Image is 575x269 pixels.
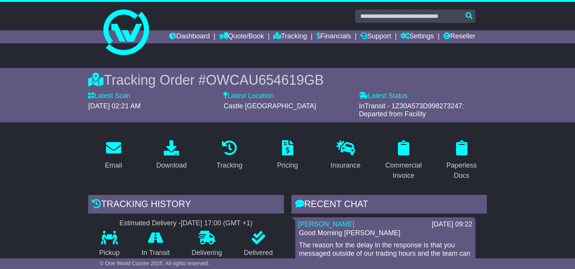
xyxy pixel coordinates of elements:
[317,30,351,43] a: Financials
[331,160,361,171] div: Insurance
[217,160,242,171] div: Tracking
[88,195,284,215] div: Tracking history
[105,160,122,171] div: Email
[223,92,274,100] label: Latest Location
[299,241,472,266] p: The reason for the delay in the response is that you messaged outside of our trading hours and th...
[360,30,391,43] a: Support
[326,138,366,173] a: Insurance
[359,92,408,100] label: Latest Status
[277,160,298,171] div: Pricing
[88,102,141,110] span: [DATE] 02:21 AM
[169,30,210,43] a: Dashboard
[100,260,209,266] span: © One World Courier 2025. All rights reserved.
[88,72,487,88] div: Tracking Order #
[181,219,252,228] div: [DATE] 17:00 (GMT +1)
[100,138,127,173] a: Email
[181,249,233,257] p: Delivering
[151,138,192,173] a: Download
[272,138,303,173] a: Pricing
[291,195,487,215] div: RECENT CHAT
[88,92,130,100] label: Latest Scan
[88,219,284,228] div: Estimated Delivery -
[131,249,181,257] p: In Transit
[233,249,284,257] p: Delivered
[359,102,464,118] span: InTransit - 1Z30A573D998273247: Departed from Facility
[156,160,187,171] div: Download
[379,138,429,184] a: Commercial Invoice
[88,249,131,257] p: Pickup
[444,30,475,43] a: Reseller
[298,220,355,228] a: [PERSON_NAME]
[212,138,247,173] a: Tracking
[299,229,472,237] p: Good Morning [PERSON_NAME]
[401,30,434,43] a: Settings
[273,30,307,43] a: Tracking
[223,102,316,110] span: Castle [GEOGRAPHIC_DATA]
[441,160,482,181] div: Paperless Docs
[436,138,487,184] a: Paperless Docs
[206,72,324,88] span: OWCAU654619GB
[432,220,472,229] div: [DATE] 09:22
[383,160,424,181] div: Commercial Invoice
[219,30,264,43] a: Quote/Book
